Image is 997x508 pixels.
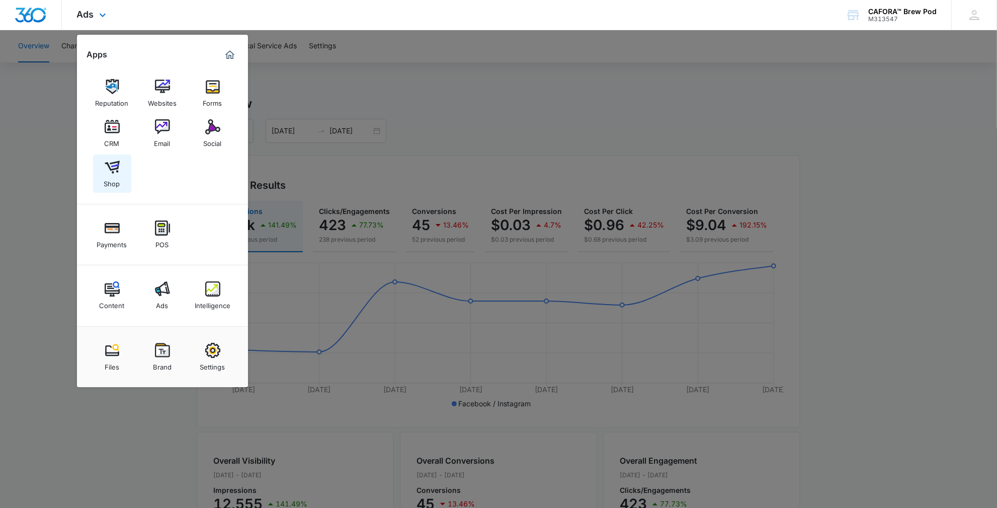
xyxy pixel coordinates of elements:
div: Ads [156,297,169,310]
a: Marketing 360® Dashboard [222,47,238,63]
a: Forms [194,74,232,112]
a: Intelligence [194,276,232,315]
div: Shop [104,175,120,188]
div: Files [105,358,119,371]
div: Intelligence [195,297,230,310]
div: POS [156,236,169,249]
a: CRM [93,114,131,153]
div: account id [868,16,937,23]
div: Payments [97,236,127,249]
div: Forms [203,94,222,107]
div: CRM [105,134,120,148]
a: Social [194,114,232,153]
a: POS [143,215,182,254]
div: Social [204,134,222,148]
a: Ads [143,276,182,315]
a: Reputation [93,74,131,112]
a: Settings [194,338,232,376]
a: Content [93,276,131,315]
div: Websites [148,94,177,107]
div: Settings [200,358,225,371]
a: Email [143,114,182,153]
a: Files [93,338,131,376]
div: Email [154,134,171,148]
div: Reputation [96,94,129,107]
div: Brand [153,358,172,371]
h2: Apps [87,50,108,59]
a: Shop [93,155,131,193]
a: Websites [143,74,182,112]
a: Payments [93,215,131,254]
span: Ads [77,9,94,20]
div: account name [868,8,937,16]
div: Content [100,297,125,310]
a: Brand [143,338,182,376]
